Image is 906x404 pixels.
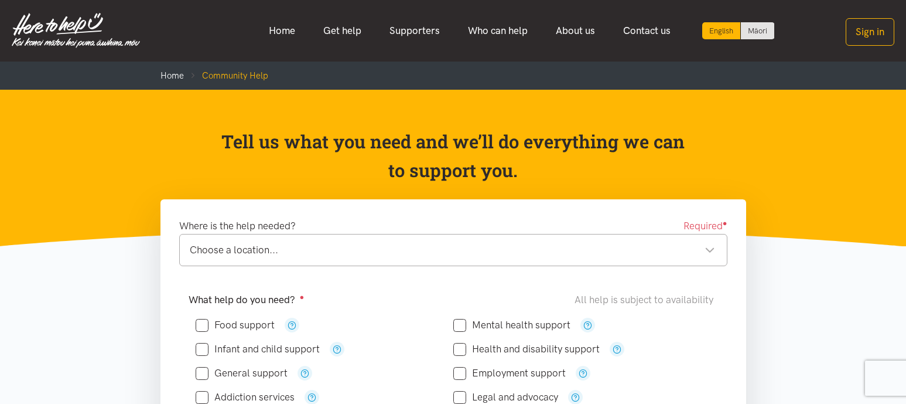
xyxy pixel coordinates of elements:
label: Employment support [453,368,566,378]
div: All help is subject to availability [575,292,718,308]
a: Supporters [375,18,454,43]
label: Mental health support [453,320,570,330]
button: Sign in [846,18,894,46]
a: Get help [309,18,375,43]
a: Home [160,70,184,81]
a: Switch to Te Reo Māori [741,22,774,39]
div: Current language [702,22,741,39]
label: Food support [196,320,275,330]
sup: ● [723,219,727,228]
span: Required [683,218,727,234]
p: Tell us what you need and we’ll do everything we can to support you. [220,127,686,185]
div: Language toggle [702,22,775,39]
label: What help do you need? [189,292,305,308]
li: Community Help [184,69,268,83]
label: Legal and advocacy [453,392,558,402]
label: Infant and child support [196,344,320,354]
sup: ● [300,293,305,301]
label: Addiction services [196,392,295,402]
a: Home [255,18,309,43]
label: Where is the help needed? [179,218,296,234]
img: Home [12,13,140,48]
a: Contact us [609,18,685,43]
label: General support [196,368,288,378]
div: Choose a location... [190,242,715,258]
label: Health and disability support [453,344,600,354]
a: Who can help [454,18,542,43]
a: About us [542,18,609,43]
